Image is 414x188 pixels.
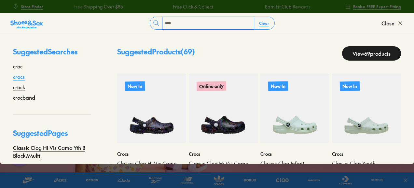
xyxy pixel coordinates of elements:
[172,3,213,10] a: Free Click & Collect
[332,74,401,143] a: New In
[117,46,195,61] p: Suggested Products
[254,17,274,29] button: Clear
[381,16,404,30] button: Close
[13,144,91,159] a: Classic Clog Hi Vis Camo Yth B Black/Multi
[3,2,23,22] button: Open gorgias live chat
[268,81,288,91] p: New In
[332,151,401,157] p: Crocs
[117,74,186,143] a: New In
[197,81,226,91] p: Online only
[117,151,186,157] p: Crocs
[13,128,91,144] p: Suggested Pages
[265,3,310,10] a: Earn Fit Club Rewards
[10,19,43,30] img: SNS_Logo_Responsive.svg
[340,81,360,91] p: New In
[13,73,25,80] a: crocs
[342,46,401,61] a: View69products
[189,151,258,157] p: Crocs
[21,4,43,9] span: Store Finder
[353,4,401,9] span: Book a FREE Expert Fitting
[10,18,43,28] a: Shoes &amp; Sox
[260,74,329,143] a: New In
[73,3,123,10] a: Free Shipping Over $85
[260,160,329,167] a: Classic Clog Infant
[117,160,186,174] a: Classic Clog Hi Vis Camo Youth
[13,62,22,70] a: croc
[189,160,258,174] a: Classic Clog Hi Vis Camo Infant
[13,46,91,62] p: Suggested Searches
[381,19,394,27] span: Close
[260,151,329,157] p: Crocs
[189,74,258,143] a: Online only
[13,94,35,101] a: crocband
[13,162,91,178] a: Classic Clog Hi Vis Camo Inf B Black/Multi
[332,160,401,167] a: Classic Clog Youth
[13,83,25,91] a: crock
[345,1,401,12] a: Book a FREE Expert Fitting
[181,47,195,56] span: ( 69 )
[13,1,43,12] a: Store Finder
[125,81,145,91] p: New In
